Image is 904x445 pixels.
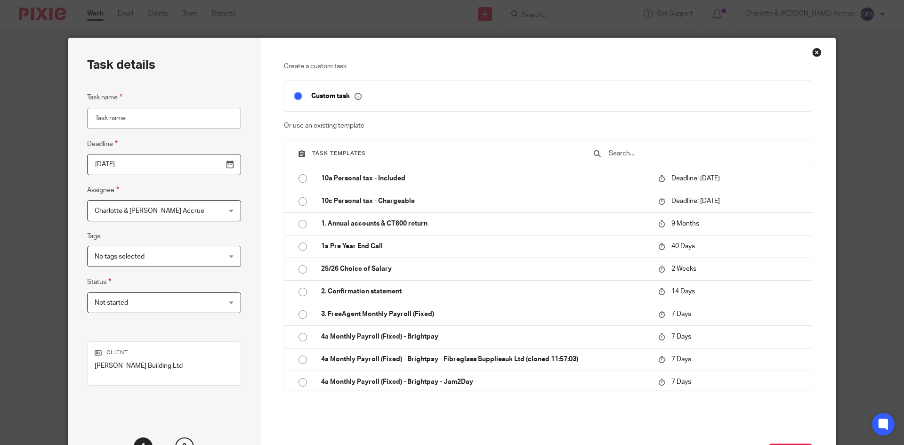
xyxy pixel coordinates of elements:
[321,174,649,183] p: 10a Personal tax - Included
[95,299,128,306] span: Not started
[671,175,720,182] span: Deadline: [DATE]
[321,332,649,341] p: 4a Monthly Payroll (Fixed) - Brightpay
[321,377,649,387] p: 4a Monthly Payroll (Fixed) - Brightpay - Jam2Day
[671,333,691,340] span: 7 Days
[321,264,649,274] p: 25/26 Choice of Salary
[95,253,145,260] span: No tags selected
[608,148,802,159] input: Search...
[311,92,362,100] p: Custom task
[671,311,691,317] span: 7 Days
[671,266,696,272] span: 2 Weeks
[671,220,699,227] span: 9 Months
[812,48,822,57] div: Close this dialog window
[87,138,118,149] label: Deadline
[671,198,720,204] span: Deadline: [DATE]
[87,232,100,241] label: Tags
[87,185,119,195] label: Assignee
[321,287,649,296] p: 2. Confirmation statement
[87,57,155,73] h2: Task details
[321,309,649,319] p: 3. FreeAgent Monthly Payroll (Fixed)
[312,151,366,156] span: Task templates
[671,356,691,363] span: 7 Days
[95,349,234,356] p: Client
[87,276,111,287] label: Status
[321,242,649,251] p: 1a Pre Year End Call
[95,361,234,371] p: [PERSON_NAME] Building Ltd
[321,196,649,206] p: 10c Personal tax - Chargeable
[284,121,813,130] p: Or use an existing template
[321,355,649,364] p: 4a Monthly Payroll (Fixed) - Brightpay - Fibreglass Suppliesuk Ltd (cloned 11:57:03)
[284,62,813,71] p: Create a custom task
[671,379,691,385] span: 7 Days
[671,288,695,295] span: 14 Days
[95,208,204,214] span: Charlotte & [PERSON_NAME] Accrue
[321,219,649,228] p: 1. Annual accounts & CT600 return
[87,108,241,129] input: Task name
[87,154,241,175] input: Pick a date
[87,92,122,103] label: Task name
[671,243,695,250] span: 40 Days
